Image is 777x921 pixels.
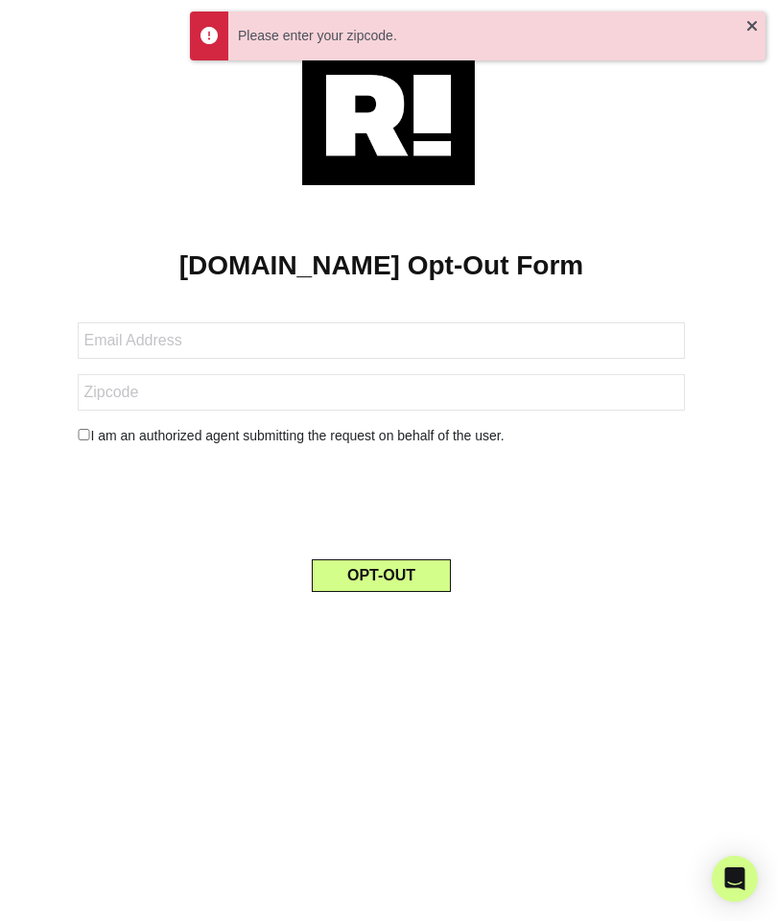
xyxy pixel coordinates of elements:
[78,374,684,411] input: Zipcode
[29,249,734,282] h1: [DOMAIN_NAME] Opt-Out Form
[63,426,698,446] div: I am an authorized agent submitting the request on behalf of the user.
[238,26,746,46] div: Please enter your zipcode.
[712,856,758,902] div: Open Intercom Messenger
[312,559,451,592] button: OPT-OUT
[78,322,684,359] input: Email Address
[302,46,475,185] img: Retention.com
[236,461,528,536] iframe: reCAPTCHA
